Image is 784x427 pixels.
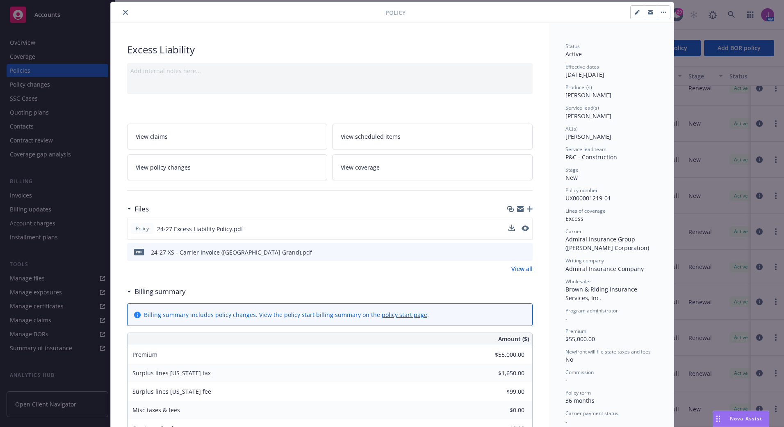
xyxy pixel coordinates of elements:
span: View policy changes [136,163,191,172]
button: close [121,7,130,17]
div: Drag to move [713,411,723,427]
span: Carrier [565,228,582,235]
span: pdf [134,249,144,255]
button: Nova Assist [713,411,769,427]
button: download file [508,225,515,231]
span: 24-27 Excess Liability Policy.pdf [157,225,243,233]
span: View coverage [341,163,380,172]
span: Writing company [565,257,604,264]
span: P&C - Construction [565,153,617,161]
span: Admiral Insurance Company [565,265,644,273]
a: View policy changes [127,154,328,180]
a: View coverage [332,154,533,180]
button: download file [508,225,515,233]
span: Wholesaler [565,278,591,285]
a: View scheduled items [332,124,533,149]
span: Newfront will file state taxes and fees [565,348,651,355]
input: 0.00 [476,349,529,361]
div: 24-27 XS - Carrier Invoice ([GEOGRAPHIC_DATA] Grand).pdf [151,248,312,257]
span: View claims [136,132,168,141]
div: Add internal notes here... [130,67,529,75]
input: 0.00 [476,386,529,398]
input: 0.00 [476,367,529,379]
span: New [565,174,578,181]
span: Program administrator [565,307,618,314]
span: Policy [134,225,150,232]
button: download file [509,248,515,257]
span: [PERSON_NAME] [565,112,611,120]
a: View all [511,264,533,273]
span: Stage [565,166,579,173]
span: Surplus lines [US_STATE] fee [132,388,211,395]
a: View claims [127,124,328,149]
span: Nova Assist [730,415,762,422]
span: 36 months [565,397,595,404]
span: No [565,356,573,363]
span: - [565,376,567,384]
span: - [565,315,567,322]
h3: Files [134,204,149,214]
div: Billing summary includes policy changes. View the policy start billing summary on the . [144,310,429,319]
input: 0.00 [476,404,529,416]
div: Files [127,204,149,214]
span: Premium [132,351,157,358]
span: Brown & Riding Insurance Services, Inc. [565,285,639,302]
a: policy start page [382,311,427,319]
span: View scheduled items [341,132,401,141]
span: [PERSON_NAME] [565,133,611,140]
span: Effective dates [565,63,599,70]
button: preview file [522,248,529,257]
span: $55,000.00 [565,335,595,343]
div: Billing summary [127,286,186,297]
h3: Billing summary [134,286,186,297]
div: [DATE] - [DATE] [565,63,657,79]
div: Excess Liability [127,43,533,57]
button: preview file [522,225,529,231]
span: Service lead(s) [565,104,599,111]
span: AC(s) [565,125,578,132]
span: Producer(s) [565,84,592,91]
span: Admiral Insurance Group ([PERSON_NAME] Corporation) [565,235,649,252]
button: preview file [522,225,529,233]
span: Carrier payment status [565,410,618,417]
span: Excess [565,215,583,223]
span: Surplus lines [US_STATE] tax [132,369,211,377]
span: UX000001219-01 [565,194,611,202]
span: Status [565,43,580,50]
span: [PERSON_NAME] [565,91,611,99]
span: - [565,418,567,425]
span: Service lead team [565,146,606,153]
span: Active [565,50,582,58]
span: Policy number [565,187,598,194]
span: Policy term [565,389,591,396]
span: Commission [565,369,594,376]
span: Lines of coverage [565,207,606,214]
span: Policy [385,8,406,17]
span: Premium [565,328,586,335]
span: Amount ($) [498,335,529,343]
span: Misc taxes & fees [132,406,180,414]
